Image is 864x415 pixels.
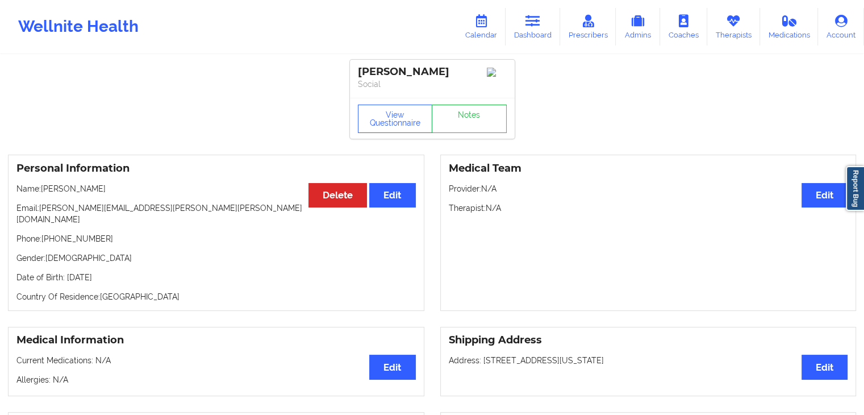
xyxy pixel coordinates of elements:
a: Prescribers [560,8,616,45]
p: Address: [STREET_ADDRESS][US_STATE] [449,355,848,366]
p: Therapist: N/A [449,202,848,214]
p: Phone: [PHONE_NUMBER] [16,233,416,244]
p: Provider: N/A [449,183,848,194]
img: Image%2Fplaceholer-image.png [487,68,507,77]
div: [PERSON_NAME] [358,65,507,78]
button: Delete [308,183,367,208]
a: Account [818,8,864,45]
h3: Personal Information [16,162,416,175]
p: Gender: [DEMOGRAPHIC_DATA] [16,252,416,264]
p: Social [358,78,507,90]
h3: Shipping Address [449,334,848,347]
p: Date of Birth: [DATE] [16,272,416,283]
p: Current Medications: N/A [16,355,416,366]
p: Country Of Residence: [GEOGRAPHIC_DATA] [16,291,416,302]
button: Edit [369,183,415,208]
h3: Medical Information [16,334,416,347]
button: View Questionnaire [358,105,433,133]
p: Email: [PERSON_NAME][EMAIL_ADDRESS][PERSON_NAME][PERSON_NAME][DOMAIN_NAME] [16,202,416,225]
a: Coaches [660,8,707,45]
a: Dashboard [506,8,560,45]
button: Edit [802,355,848,379]
p: Name: [PERSON_NAME] [16,183,416,194]
button: Edit [802,183,848,208]
a: Report Bug [846,166,864,211]
h3: Medical Team [449,162,848,175]
button: Edit [369,355,415,379]
p: Allergies: N/A [16,374,416,385]
a: Medications [760,8,819,45]
a: Admins [616,8,660,45]
a: Notes [432,105,507,133]
a: Calendar [457,8,506,45]
a: Therapists [707,8,760,45]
